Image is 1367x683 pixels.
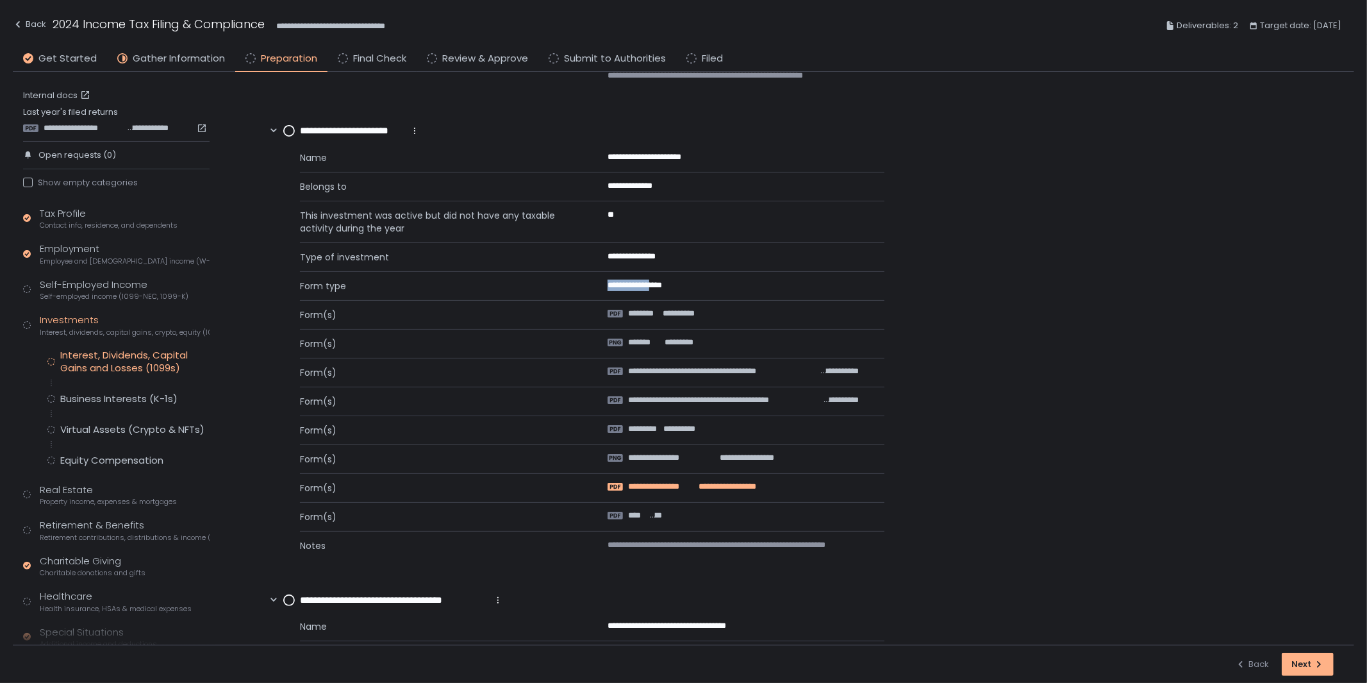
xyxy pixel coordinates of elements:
[300,482,577,494] span: Form(s)
[38,149,116,161] span: Open requests (0)
[40,625,157,650] div: Special Situations
[23,90,93,101] a: Internal docs
[40,554,145,578] div: Charitable Giving
[564,51,666,66] span: Submit to Authorities
[300,180,577,193] span: Belongs to
[23,106,210,133] div: Last year's filed returns
[38,51,97,66] span: Get Started
[1236,653,1269,676] button: Back
[300,337,577,350] span: Form(s)
[40,313,210,337] div: Investments
[300,453,577,466] span: Form(s)
[261,51,317,66] span: Preparation
[40,639,157,649] span: Additional income and deductions
[300,510,577,523] span: Form(s)
[53,15,265,33] h1: 2024 Income Tax Filing & Compliance
[300,366,577,379] span: Form(s)
[60,349,210,375] div: Interest, Dividends, Capital Gains and Losses (1099s)
[40,328,210,337] span: Interest, dividends, capital gains, crypto, equity (1099s, K-1s)
[40,207,178,231] div: Tax Profile
[300,251,577,264] span: Type of investment
[40,483,177,507] div: Real Estate
[60,423,204,436] div: Virtual Assets (Crypto & NFTs)
[442,51,528,66] span: Review & Approve
[300,308,577,321] span: Form(s)
[300,151,577,164] span: Name
[702,51,723,66] span: Filed
[40,242,210,266] div: Employment
[60,392,178,405] div: Business Interests (K-1s)
[60,454,163,467] div: Equity Compensation
[40,221,178,230] span: Contact info, residence, and dependents
[40,278,188,302] div: Self-Employed Income
[40,257,210,266] span: Employee and [DEMOGRAPHIC_DATA] income (W-2s)
[1236,659,1269,670] div: Back
[13,15,46,37] button: Back
[1177,18,1238,33] span: Deliverables: 2
[300,280,577,292] span: Form type
[300,209,577,235] span: This investment was active but did not have any taxable activity during the year
[40,568,145,578] span: Charitable donations and gifts
[1291,659,1324,670] div: Next
[300,620,577,633] span: Name
[300,539,577,562] span: Notes
[40,518,210,543] div: Retirement & Benefits
[1282,653,1334,676] button: Next
[13,17,46,32] div: Back
[40,292,188,301] span: Self-employed income (1099-NEC, 1099-K)
[300,395,577,408] span: Form(s)
[353,51,406,66] span: Final Check
[300,424,577,437] span: Form(s)
[40,604,192,614] span: Health insurance, HSAs & medical expenses
[1260,18,1341,33] span: Target date: [DATE]
[40,533,210,543] span: Retirement contributions, distributions & income (1099-R, 5498)
[40,497,177,507] span: Property income, expenses & mortgages
[40,589,192,614] div: Healthcare
[133,51,225,66] span: Gather Information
